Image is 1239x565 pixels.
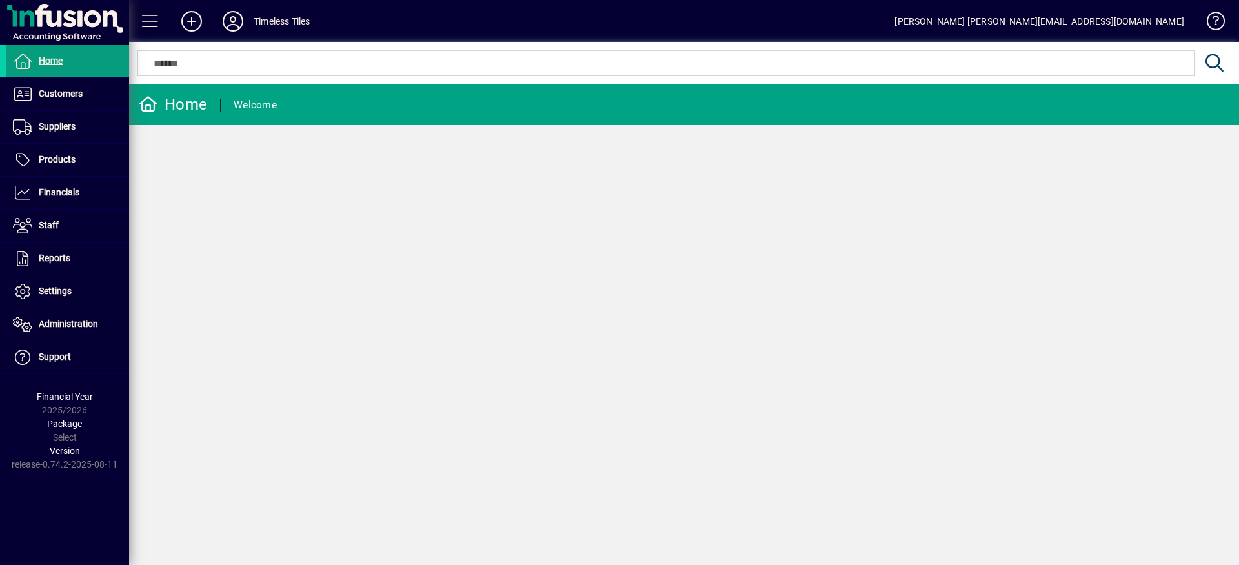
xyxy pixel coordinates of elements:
a: Administration [6,308,129,341]
a: Settings [6,275,129,308]
div: Timeless Tiles [254,11,310,32]
span: Products [39,154,76,164]
button: Add [171,10,212,33]
span: Version [50,446,80,456]
a: Knowledge Base [1197,3,1223,45]
a: Staff [6,210,129,242]
a: Products [6,144,129,176]
span: Staff [39,220,59,230]
div: Home [139,94,207,115]
a: Reports [6,243,129,275]
a: Financials [6,177,129,209]
button: Profile [212,10,254,33]
span: Customers [39,88,83,99]
a: Support [6,341,129,373]
span: Administration [39,319,98,329]
span: Home [39,55,63,66]
a: Suppliers [6,111,129,143]
div: Welcome [234,95,277,115]
span: Support [39,352,71,362]
span: Financial Year [37,392,93,402]
a: Customers [6,78,129,110]
div: [PERSON_NAME] [PERSON_NAME][EMAIL_ADDRESS][DOMAIN_NAME] [894,11,1184,32]
span: Settings [39,286,72,296]
span: Package [47,419,82,429]
span: Financials [39,187,79,197]
span: Reports [39,253,70,263]
span: Suppliers [39,121,76,132]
